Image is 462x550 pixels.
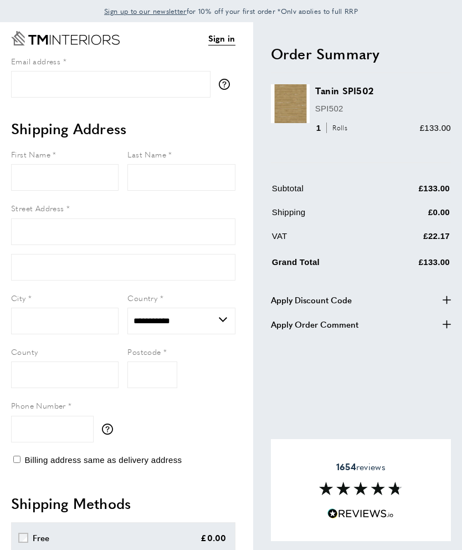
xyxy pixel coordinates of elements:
[104,6,187,17] a: Sign up to our newsletter
[201,531,227,544] div: £0.00
[11,202,64,213] span: Street Address
[380,182,450,203] td: £133.00
[11,346,38,357] span: County
[420,123,451,133] span: £133.00
[272,253,379,277] td: Grand Total
[24,455,182,465] span: Billing address same as delivery address
[11,119,235,139] h2: Shipping Address
[11,493,235,513] h2: Shipping Methods
[11,292,26,303] span: City
[11,31,120,45] a: Go to Home page
[380,206,450,227] td: £0.00
[327,508,394,519] img: Reviews.io 5 stars
[127,149,166,160] span: Last Name
[272,182,379,203] td: Subtotal
[11,55,60,67] span: Email address
[127,292,157,303] span: Country
[104,6,187,16] span: Sign up to our newsletter
[11,400,66,411] span: Phone Number
[33,531,50,544] div: Free
[326,123,350,133] span: Rolls
[271,318,358,331] span: Apply Order Comment
[319,482,402,495] img: Reviews section
[315,84,451,97] h3: Tanin SPI502
[315,121,351,135] div: 1
[208,32,235,45] a: Sign in
[102,424,119,435] button: More information
[11,149,50,160] span: First Name
[272,230,379,251] td: VAT
[219,79,235,90] button: More information
[336,460,356,473] strong: 1654
[272,206,379,227] td: Shipping
[380,230,450,251] td: £22.17
[13,456,20,463] input: Billing address same as delivery address
[127,346,161,357] span: Postcode
[336,461,386,472] span: reviews
[104,6,358,16] span: for 10% off your first order *Only applies to full RRP
[271,293,352,307] span: Apply Discount Code
[271,84,310,123] img: Tanin SPI502
[380,253,450,277] td: £133.00
[271,44,451,64] h2: Order Summary
[315,102,451,115] p: SPI502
